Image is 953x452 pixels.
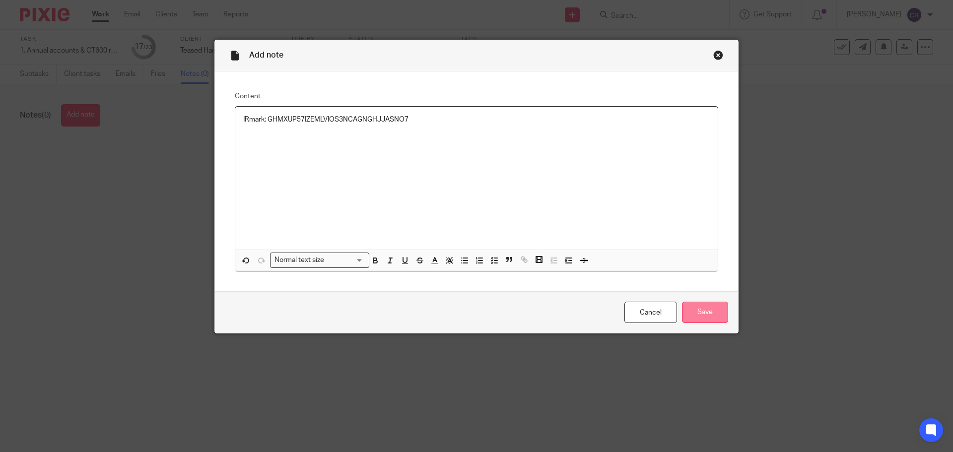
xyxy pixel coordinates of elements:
[713,50,723,60] div: Close this dialog window
[624,302,677,323] a: Cancel
[272,255,327,265] span: Normal text size
[243,115,710,125] p: IRmark: GHMXUP57IZEMLVIOS3NCAGNGHJJASNO7
[270,253,369,268] div: Search for option
[235,91,718,101] label: Content
[682,302,728,323] input: Save
[249,51,283,59] span: Add note
[328,255,363,265] input: Search for option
